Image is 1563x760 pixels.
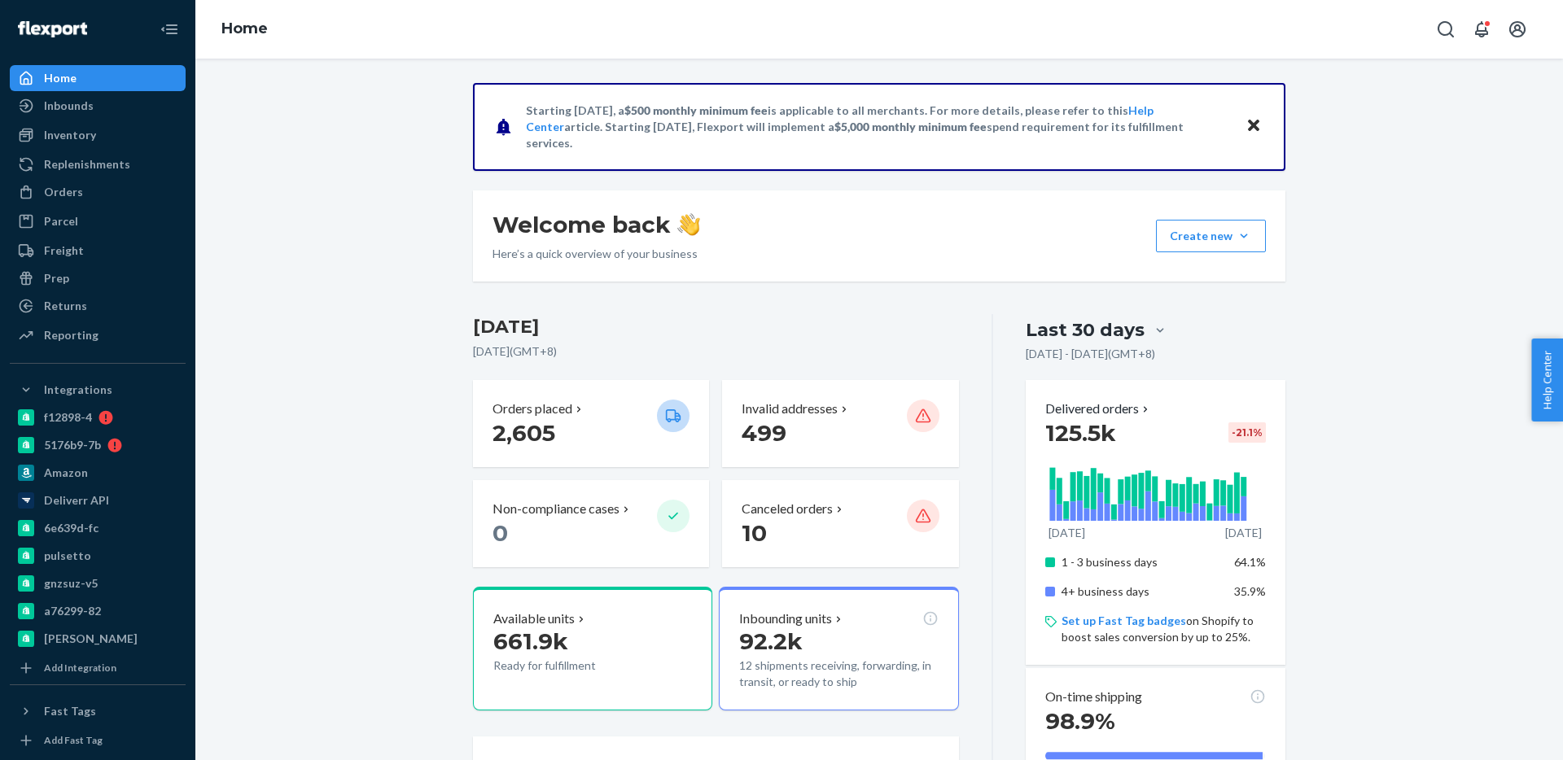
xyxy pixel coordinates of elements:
p: Non-compliance cases [493,500,620,518]
a: pulsetto [10,543,186,569]
span: 499 [742,419,786,447]
p: [DATE] [1049,525,1085,541]
div: Amazon [44,465,88,481]
a: Home [10,65,186,91]
div: 5176b9-7b [44,437,101,453]
p: [DATE] [1225,525,1262,541]
button: Available units661.9kReady for fulfillment [473,587,712,710]
a: Add Fast Tag [10,731,186,750]
button: Invalid addresses 499 [722,380,958,467]
a: Parcel [10,208,186,234]
span: 64.1% [1234,555,1266,569]
span: $5,000 monthly minimum fee [834,120,987,133]
a: Freight [10,238,186,264]
div: Freight [44,242,84,259]
a: Amazon [10,460,186,486]
button: Open notifications [1465,13,1498,46]
div: Deliverr API [44,492,109,509]
span: 98.9% [1045,707,1115,735]
p: Ready for fulfillment [493,657,644,674]
a: [PERSON_NAME] [10,626,186,652]
a: Reporting [10,322,186,348]
button: Canceled orders 10 [722,480,958,567]
div: f12898-4 [44,409,92,426]
a: Home [221,20,268,37]
a: Set up Fast Tag badges [1062,614,1186,627]
p: Invalid addresses [742,400,838,418]
div: Integrations [44,382,112,398]
button: Close [1243,115,1264,138]
p: [DATE] ( GMT+8 ) [473,343,959,360]
span: 92.2k [739,627,803,655]
div: Reporting [44,327,99,343]
div: 6e639d-fc [44,520,99,536]
a: gnzsuz-v5 [10,570,186,596]
p: Here’s a quick overview of your business [493,246,700,262]
div: pulsetto [44,548,91,564]
a: Inventory [10,122,186,148]
button: Open Search Box [1429,13,1462,46]
span: $500 monthly minimum fee [624,103,768,117]
span: 661.9k [493,627,568,655]
p: Available units [493,609,575,628]
a: Inbounds [10,93,186,119]
button: Delivered orders [1045,400,1152,418]
button: Inbounding units92.2k12 shipments receiving, forwarding, in transit, or ready to ship [719,587,958,710]
p: Inbounding units [739,609,832,628]
ol: breadcrumbs [208,6,281,53]
div: Orders [44,184,83,200]
div: Replenishments [44,156,130,173]
a: f12898-4 [10,404,186,430]
a: Orders [10,179,186,205]
p: Orders placed [493,400,572,418]
button: Help Center [1531,339,1563,421]
span: 10 [742,519,767,547]
div: Inventory [44,127,96,143]
div: Parcel [44,213,78,229]
h3: [DATE] [473,314,959,340]
img: Flexport logo [18,21,87,37]
span: 2,605 [493,419,555,447]
p: 4+ business days [1062,583,1222,600]
div: a76299-82 [44,603,101,619]
div: Prep [44,270,69,286]
button: Open account menu [1501,13,1534,46]
div: gnzsuz-v5 [44,575,98,592]
span: 0 [493,519,508,547]
span: 125.5k [1045,419,1116,447]
a: Prep [10,265,186,291]
p: 1 - 3 business days [1062,554,1222,570]
div: Last 30 days [1026,317,1145,343]
p: On-time shipping [1045,688,1142,706]
p: [DATE] - [DATE] ( GMT+8 ) [1026,346,1155,362]
a: 6e639d-fc [10,515,186,541]
p: on Shopify to boost sales conversion by up to 25%. [1062,613,1266,645]
h1: Welcome back [493,210,700,239]
p: 12 shipments receiving, forwarding, in transit, or ready to ship [739,657,938,690]
button: Fast Tags [10,698,186,724]
a: Add Integration [10,658,186,678]
button: Integrations [10,377,186,403]
a: 5176b9-7b [10,432,186,458]
button: Close Navigation [153,13,186,46]
a: Replenishments [10,151,186,177]
a: Returns [10,293,186,319]
div: [PERSON_NAME] [44,631,138,647]
img: hand-wave emoji [677,213,700,236]
div: Home [44,70,77,86]
div: Add Integration [44,661,116,675]
a: a76299-82 [10,598,186,624]
span: 35.9% [1234,584,1266,598]
button: Create new [1156,220,1266,252]
p: Canceled orders [742,500,833,518]
div: Fast Tags [44,703,96,719]
p: Starting [DATE], a is applicable to all merchants. For more details, please refer to this article... [526,103,1230,151]
div: Returns [44,298,87,314]
div: Inbounds [44,98,94,114]
button: Non-compliance cases 0 [473,480,709,567]
div: Add Fast Tag [44,733,103,747]
div: -21.1 % [1228,422,1266,443]
a: Deliverr API [10,487,186,513]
